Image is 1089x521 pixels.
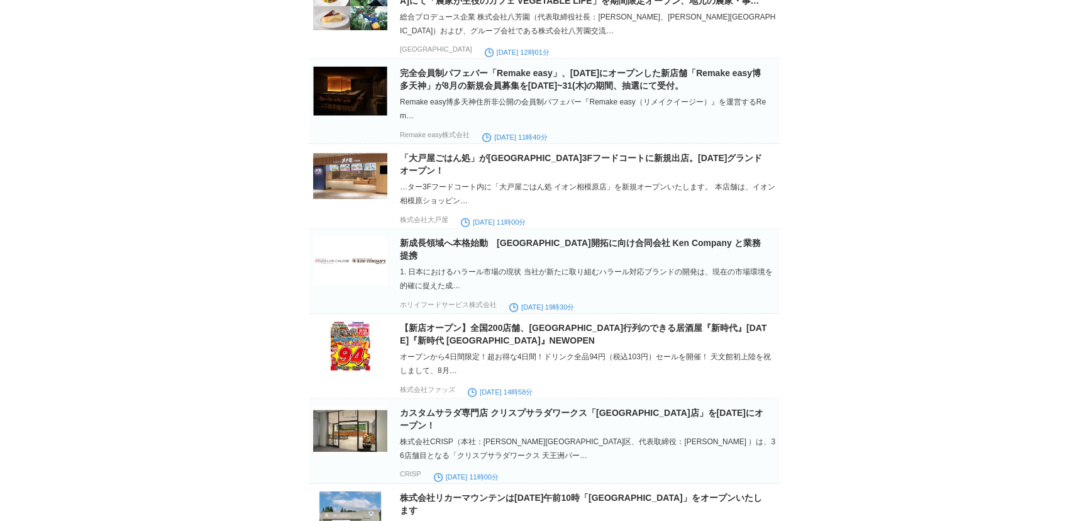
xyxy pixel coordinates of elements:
[400,153,762,176] a: 「大戸屋ごはん処」が[GEOGRAPHIC_DATA]3Fフードコートに新規出店。[DATE]グランドオープン！
[400,45,472,53] p: [GEOGRAPHIC_DATA]
[482,133,547,141] time: [DATE] 11時40分
[400,385,455,395] p: 株式会社ファッズ
[400,323,766,345] a: 【新店オープン】全国200店舗、[GEOGRAPHIC_DATA]行列のできる居酒屋『新時代』[DATE]『新時代 [GEOGRAPHIC_DATA]』NEWOPEN
[400,68,761,91] a: 完全会員制パフェバー「Remake easy」、[DATE]にオープンした新店舗「Remake easy博多天神」が8月の新規会員募集を[DATE]~31(木)の期間、抽選にて受付。
[313,406,387,456] img: 37550-78-e217e60f3e2f943bf81fda6ba6661bf9-1920x1080.jpg
[313,152,387,201] img: 17712-327-26f0b9d894142bb80010f107b507d38a-2456x1512.png
[400,130,470,140] p: Remake easy株式会社
[468,388,533,396] time: [DATE] 14時58分
[400,238,761,260] a: 新成長領域へ本格始動 [GEOGRAPHIC_DATA]開拓に向け合同会社 Ken Company と業務提携
[461,218,526,226] time: [DATE] 11時00分
[400,95,777,123] div: Remake easy博多天神住所非公開の会員制パフェバー『Remake easy（リメイクイージー）』を運営するRem…
[485,48,550,56] time: [DATE] 12時01分
[400,350,777,378] div: オープンから4日間限定！超お得な4日間！ドリンク全品94円（税込103円）セールを開催！ 天文館初上陸を祝しまして、8月…
[313,67,387,116] img: 108055-76-a76b0befe5cefd3a5df050c8488c920c-3900x2600.jpg
[400,408,763,430] a: カスタムサラダ専門店 クリスプサラダワークス「[GEOGRAPHIC_DATA]店」を[DATE]にオープン！
[509,303,574,311] time: [DATE] 19時30分
[400,265,777,293] div: 1. 日本におけるハラール市場の現状 当社が新たに取り組むハラール対応ブランドの開発は、現在の市場環境を的確に捉えた成…
[313,322,387,371] img: 70373-197-0d2569869b5d0c88493f0da324b142d9-2160x2700.jpg
[400,180,777,208] div: …ター3Fフードコート内に「大戸屋ごはん処 イオン相模原店」を新規オープンいたします。 本店舗は、イオン相模原ショッピン…
[400,470,421,478] p: CRISP
[434,473,499,481] time: [DATE] 11時00分
[400,435,777,462] div: 株式会社CRISP（本社：[PERSON_NAME][GEOGRAPHIC_DATA]区、代表取締役：[PERSON_NAME] ）は、36店舗目となる「クリスプサラダワークス 天王洲パー…
[400,215,448,225] p: 株式会社大戸屋
[400,493,762,515] a: 株式会社リカーマウンテンは[DATE]午前10時「[GEOGRAPHIC_DATA]」をオープンいたします
[400,300,497,310] p: ホリイフードサービス株式会社
[400,10,777,38] div: 総合プロデュース企業 株式会社八芳園（代表取締役社長：[PERSON_NAME]、[PERSON_NAME][GEOGRAPHIC_DATA]）および、グループ会社である株式会社八芳園交流…
[313,237,387,286] img: 39299-33-d8d43aca2c199130fcd1f2b731b41688-3900x712.jpg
